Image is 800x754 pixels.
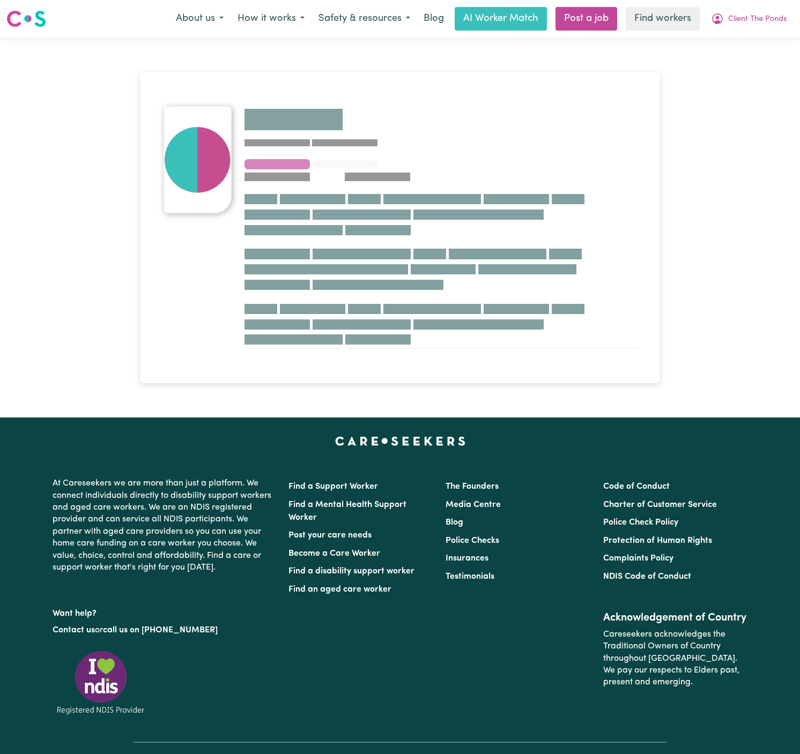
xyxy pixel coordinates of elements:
[417,7,450,31] a: Blog
[603,611,747,624] h2: Acknowledgement of Country
[53,620,276,640] p: or
[6,6,46,31] a: Careseekers logo
[288,482,378,491] a: Find a Support Worker
[446,554,488,563] a: Insurances
[704,8,794,30] button: My Account
[53,473,276,578] p: At Careseekers we are more than just a platform. We connect individuals directly to disability su...
[446,518,463,527] a: Blog
[288,501,406,522] a: Find a Mental Health Support Worker
[53,649,149,716] img: Registered NDIS provider
[603,624,747,693] p: Careseekers acknowledges the Traditional Owners of Country throughout [GEOGRAPHIC_DATA]. We pay o...
[53,626,95,634] a: Contact us
[603,482,670,491] a: Code of Conduct
[103,626,218,634] a: call us on [PHONE_NUMBER]
[288,585,391,594] a: Find an aged care worker
[728,13,787,25] span: Client The Ponds
[455,7,547,31] a: AI Worker Match
[288,567,414,576] a: Find a disability support worker
[603,501,717,509] a: Charter of Customer Service
[446,482,499,491] a: The Founders
[603,572,691,581] a: NDIS Code of Conduct
[603,554,673,563] a: Complaints Policy
[603,536,712,545] a: Protection of Human Rights
[169,8,231,30] button: About us
[555,7,617,31] a: Post a job
[446,536,499,545] a: Police Checks
[6,9,46,28] img: Careseekers logo
[288,549,380,558] a: Become a Care Worker
[626,7,700,31] a: Find workers
[603,518,678,527] a: Police Check Policy
[53,603,276,619] p: Want help?
[446,501,501,509] a: Media Centre
[446,572,494,581] a: Testimonials
[288,531,372,540] a: Post your care needs
[312,8,417,30] button: Safety & resources
[335,437,465,445] a: Careseekers home page
[231,8,312,30] button: How it works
